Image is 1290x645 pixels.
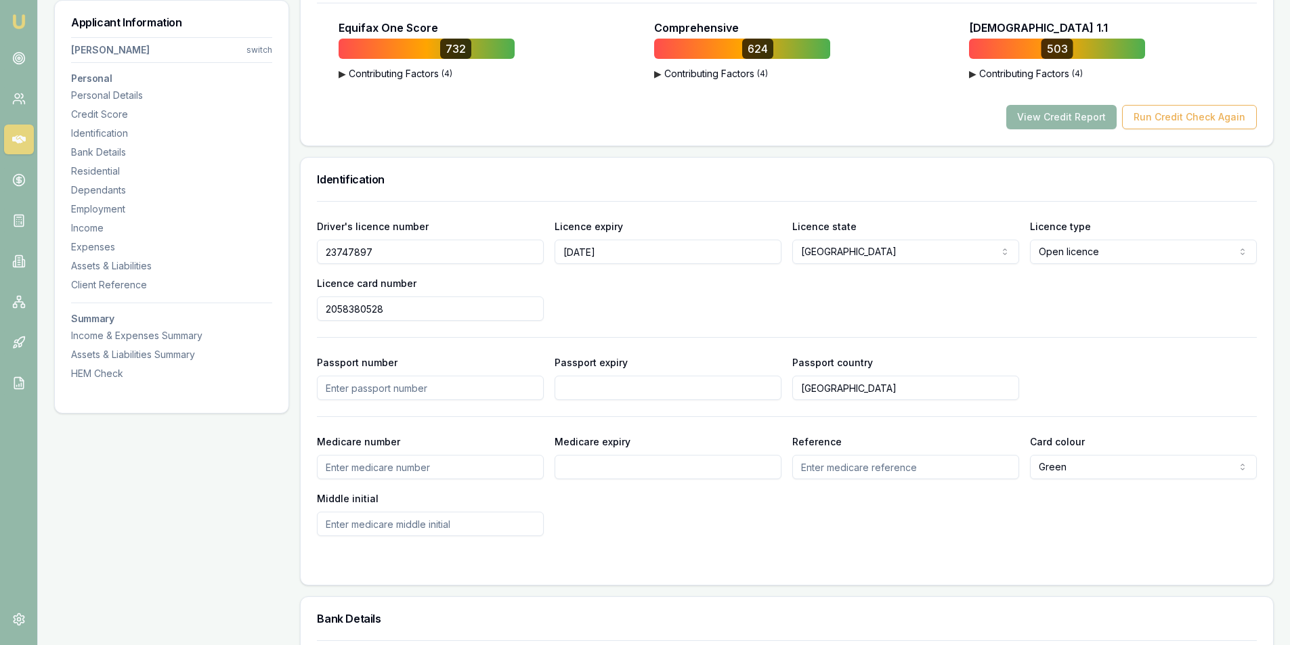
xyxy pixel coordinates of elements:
div: Assets & Liabilities Summary [71,348,272,361]
h3: Personal [71,74,272,83]
div: [PERSON_NAME] [71,43,150,57]
div: Assets & Liabilities [71,259,272,273]
h3: Applicant Information [71,17,272,28]
div: Residential [71,164,272,178]
p: Equifax One Score [339,20,438,36]
input: Enter driver's licence card number [317,296,544,321]
label: Reference [792,436,842,447]
span: ▶ [339,67,346,81]
label: Licence type [1030,221,1091,232]
h3: Bank Details [317,613,1257,624]
div: Income [71,221,272,235]
p: Comprehensive [654,20,739,36]
div: Employment [71,202,272,216]
div: Bank Details [71,146,272,159]
label: Card colour [1030,436,1085,447]
label: Licence card number [317,277,416,289]
div: Client Reference [71,278,272,292]
div: Personal Details [71,89,272,102]
label: Passport country [792,357,873,368]
input: Enter driver's licence number [317,240,544,264]
div: Expenses [71,240,272,254]
span: ▶ [654,67,662,81]
label: Passport expiry [555,357,628,368]
div: Credit Score [71,108,272,121]
button: View Credit Report [1006,105,1117,129]
div: switch [246,45,272,55]
label: Licence expiry [555,221,623,232]
span: ( 4 ) [1072,68,1083,79]
div: 624 [742,39,773,59]
input: Enter passport number [317,376,544,400]
div: Dependants [71,183,272,197]
button: Run Credit Check Again [1122,105,1257,129]
div: 503 [1041,39,1073,59]
h3: Identification [317,174,1257,185]
input: Enter passport country [792,376,1019,400]
h3: Summary [71,314,272,324]
span: ( 4 ) [757,68,768,79]
button: ▶Contributing Factors(4) [969,67,1145,81]
input: Enter medicare middle initial [317,512,544,536]
label: Medicare expiry [555,436,630,447]
label: Middle initial [317,493,379,504]
label: Driver's licence number [317,221,429,232]
label: Passport number [317,357,397,368]
span: ▶ [969,67,976,81]
p: [DEMOGRAPHIC_DATA] 1.1 [969,20,1108,36]
div: Income & Expenses Summary [71,329,272,342]
span: ( 4 ) [442,68,452,79]
button: ▶Contributing Factors(4) [654,67,830,81]
label: Medicare number [317,436,400,447]
div: Identification [71,127,272,140]
label: Licence state [792,221,857,232]
input: Enter medicare reference [792,455,1019,479]
img: emu-icon-u.png [11,14,27,30]
div: HEM Check [71,367,272,380]
button: ▶Contributing Factors(4) [339,67,515,81]
div: 732 [440,39,471,59]
input: Enter medicare number [317,455,544,479]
